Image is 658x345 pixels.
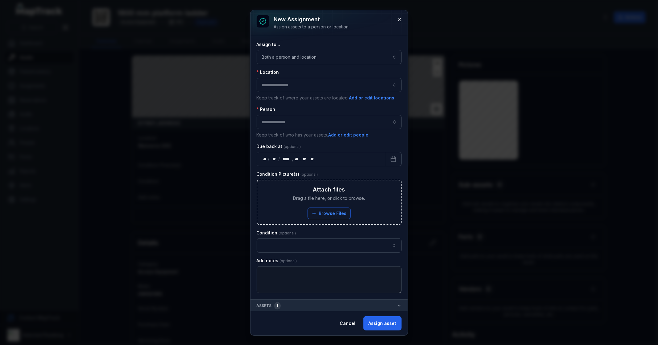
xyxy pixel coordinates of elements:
[308,156,315,162] div: am/pm,
[257,230,296,236] label: Condition
[257,106,275,112] label: Person
[280,156,292,162] div: year,
[257,69,279,75] label: Location
[301,156,307,162] div: minute,
[293,195,365,201] span: Drag a file here, or click to browse.
[274,15,350,24] h3: New assignment
[257,95,402,101] p: Keep track of where your assets are located.
[268,156,270,162] div: /
[292,156,294,162] div: ,
[257,143,301,149] label: Due back at
[257,258,297,264] label: Add notes
[363,316,402,330] button: Assign asset
[257,132,402,138] p: Keep track of who has your assets.
[335,316,361,330] button: Cancel
[313,185,345,194] h3: Attach files
[274,302,281,309] div: 1
[257,302,281,309] span: Assets
[270,156,278,162] div: month,
[257,41,280,48] label: Assign to...
[308,208,351,219] button: Browse Files
[300,156,301,162] div: :
[274,24,350,30] div: Assign assets to a person or location.
[250,300,408,312] button: Assets1
[278,156,280,162] div: /
[349,95,395,101] button: Add or edit locations
[257,115,402,129] input: assignment-add:person-label
[328,132,369,138] button: Add or edit people
[294,156,300,162] div: hour,
[385,152,402,166] button: Calendar
[262,156,268,162] div: day,
[257,50,402,64] button: Both a person and location
[257,171,318,177] label: Condition Picture(s)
